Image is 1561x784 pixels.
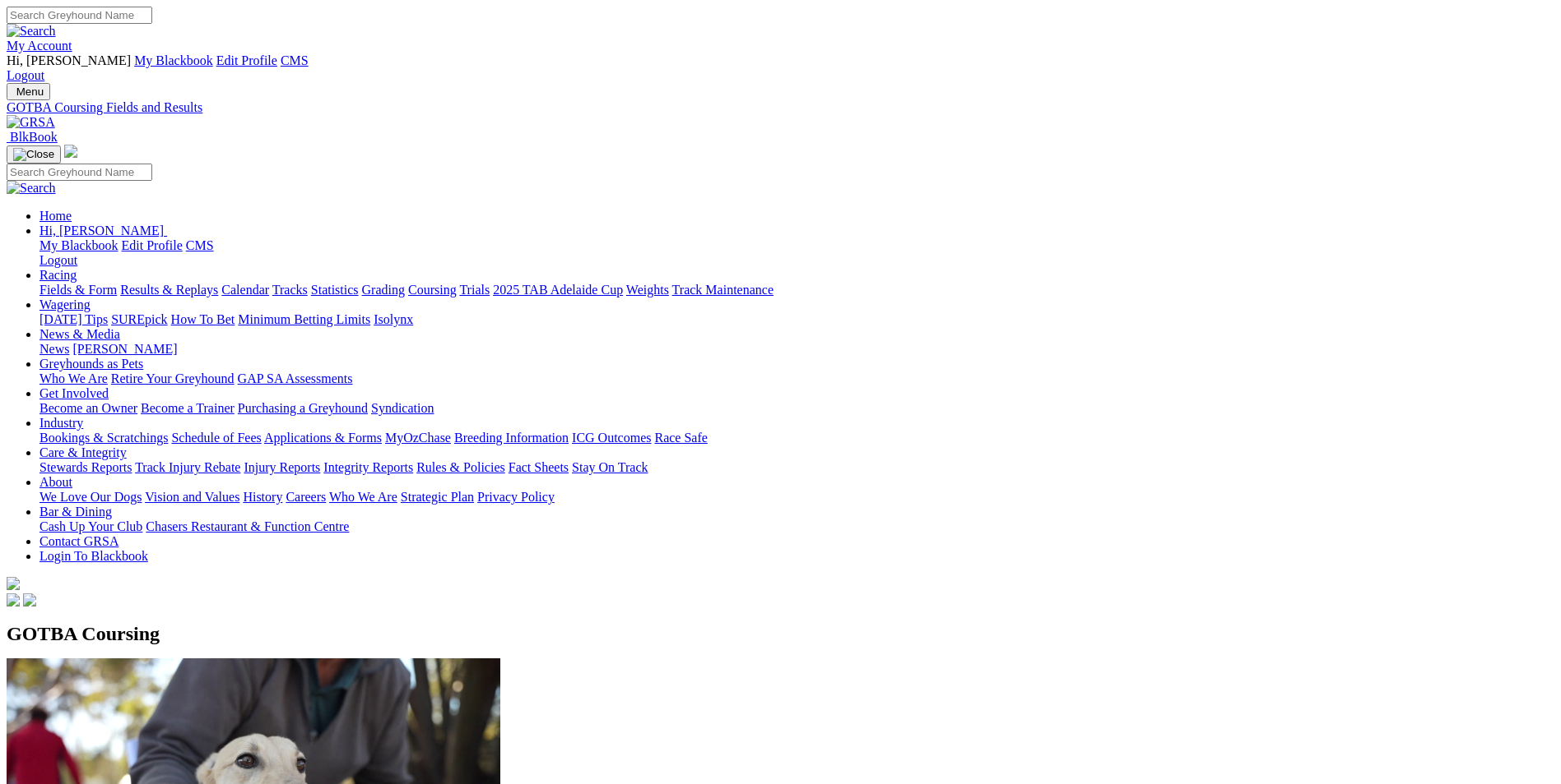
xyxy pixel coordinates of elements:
div: Industry [39,431,1554,445]
a: GAP SA Assessments [238,371,353,385]
a: Careers [286,490,326,504]
span: Menu [16,85,44,98]
img: Search [7,24,56,39]
div: Bar & Dining [39,519,1554,534]
a: Get Involved [39,386,109,400]
a: Rules & Policies [416,460,505,474]
div: About [39,490,1554,505]
img: GRSA [7,115,55,130]
a: Become a Trainer [141,401,235,415]
a: History [243,490,282,504]
a: Home [39,209,72,223]
a: Bar & Dining [39,505,112,519]
a: Minimum Betting Limits [238,312,370,326]
a: Trials [459,283,490,297]
a: Track Maintenance [672,283,774,297]
a: MyOzChase [385,431,451,445]
a: [PERSON_NAME] [72,342,177,356]
div: Hi, [PERSON_NAME] [39,238,1554,268]
img: twitter.svg [23,593,36,606]
a: Schedule of Fees [171,431,261,445]
a: Login To Blackbook [39,549,148,563]
a: Purchasing a Greyhound [238,401,368,415]
a: Coursing [408,283,457,297]
span: BlkBook [10,130,58,144]
a: Privacy Policy [477,490,555,504]
a: ICG Outcomes [572,431,651,445]
a: BlkBook [7,130,58,144]
a: Edit Profile [122,238,183,252]
a: CMS [186,238,214,252]
div: Racing [39,283,1554,297]
div: News & Media [39,342,1554,357]
a: Greyhounds as Pets [39,357,143,371]
button: Toggle navigation [7,83,50,100]
a: Retire Your Greyhound [111,371,235,385]
a: Who We Are [39,371,108,385]
a: Logout [7,68,44,82]
a: Cash Up Your Club [39,519,142,533]
span: Hi, [PERSON_NAME] [39,224,164,238]
a: Results & Replays [120,283,218,297]
a: News [39,342,69,356]
a: Wagering [39,297,91,311]
a: Logout [39,253,77,267]
a: Breeding Information [454,431,569,445]
a: Strategic Plan [401,490,474,504]
a: Become an Owner [39,401,137,415]
a: Calendar [221,283,269,297]
div: Wagering [39,312,1554,327]
a: Industry [39,416,83,430]
a: My Account [7,39,72,53]
a: 2025 TAB Adelaide Cup [493,283,623,297]
a: How To Bet [171,312,235,326]
a: Statistics [311,283,359,297]
img: Search [7,181,56,196]
a: Syndication [371,401,434,415]
a: Weights [626,283,669,297]
div: Get Involved [39,401,1554,416]
a: Applications & Forms [264,431,382,445]
a: Fact Sheets [509,460,569,474]
a: My Blackbook [39,238,118,252]
a: Racing [39,268,77,282]
a: News & Media [39,327,120,341]
img: logo-grsa-white.png [7,577,20,590]
a: Race Safe [654,431,707,445]
button: Toggle navigation [7,145,61,164]
a: Bookings & Scratchings [39,431,168,445]
a: Care & Integrity [39,445,127,459]
a: Injury Reports [244,460,320,474]
a: My Blackbook [134,53,213,67]
img: facebook.svg [7,593,20,606]
a: Who We Are [329,490,397,504]
input: Search [7,7,152,24]
img: logo-grsa-white.png [64,145,77,158]
a: Contact GRSA [39,534,118,548]
img: Close [13,148,54,161]
a: [DATE] Tips [39,312,108,326]
a: Integrity Reports [323,460,413,474]
a: Stay On Track [572,460,648,474]
a: Grading [362,283,405,297]
a: GOTBA Coursing Fields and Results [7,100,1554,115]
a: SUREpick [111,312,167,326]
span: GOTBA Coursing [7,623,160,644]
a: Track Injury Rebate [135,460,240,474]
a: Stewards Reports [39,460,132,474]
a: Vision and Values [145,490,239,504]
a: Fields & Form [39,283,117,297]
a: CMS [281,53,309,67]
input: Search [7,164,152,181]
a: We Love Our Dogs [39,490,142,504]
a: Tracks [272,283,308,297]
a: Isolynx [374,312,413,326]
a: About [39,475,72,489]
span: Hi, [PERSON_NAME] [7,53,131,67]
a: Edit Profile [216,53,277,67]
div: Care & Integrity [39,460,1554,475]
div: My Account [7,53,1554,83]
div: Greyhounds as Pets [39,371,1554,386]
a: Hi, [PERSON_NAME] [39,224,167,238]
